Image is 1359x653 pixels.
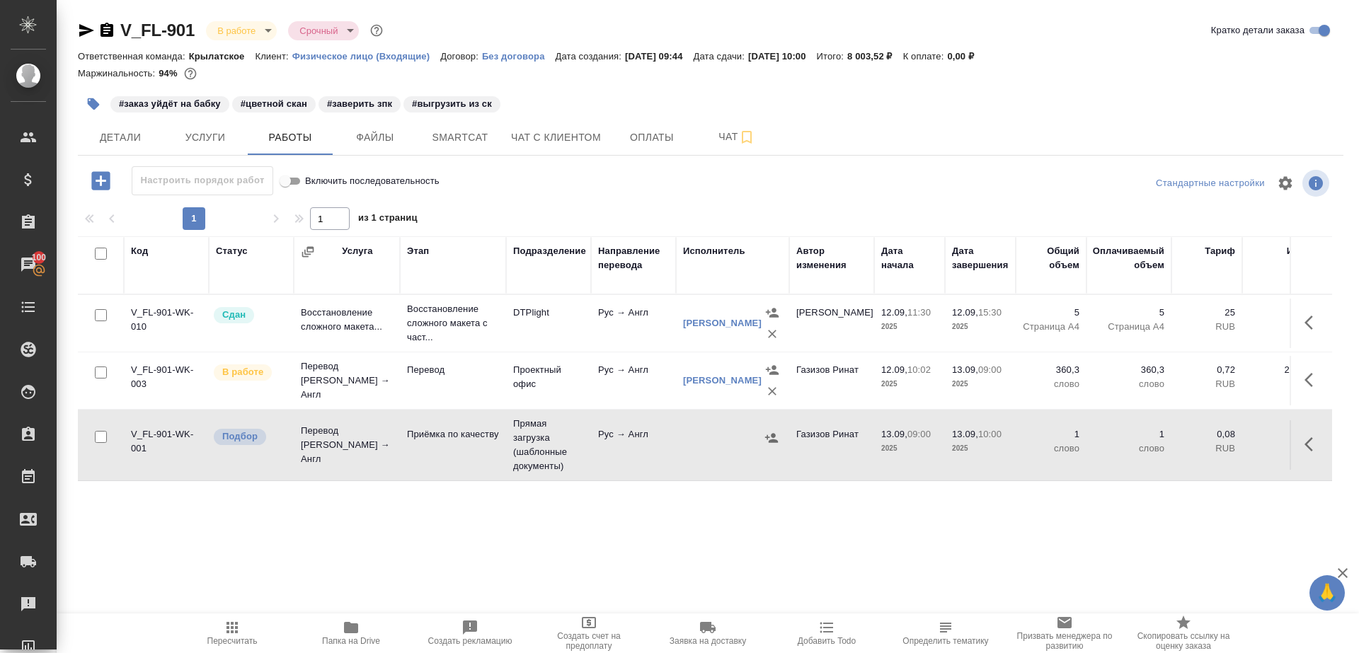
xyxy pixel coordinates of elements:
a: [PERSON_NAME] [683,375,762,386]
p: В работе [222,365,263,379]
p: Клиент: [255,51,292,62]
p: 09:00 [978,364,1002,375]
p: 259,42 [1249,363,1313,377]
td: V_FL-901-WK-010 [124,299,209,348]
p: 15:30 [978,307,1002,318]
p: Восстановление сложного макета с част... [407,302,499,345]
a: Физическое лицо (Входящие) [292,50,441,62]
span: из 1 страниц [358,209,418,230]
p: Договор: [440,51,482,62]
p: 125 [1249,306,1313,320]
p: 12.09, [881,364,907,375]
p: 13.09, [881,429,907,439]
td: Газизов Ринат [789,356,874,405]
td: Рус → Англ [591,356,676,405]
td: Газизов Ринат [789,420,874,470]
p: 10:02 [907,364,931,375]
div: Дата завершения [952,244,1009,272]
span: Файлы [341,129,409,146]
div: Услуга [342,244,372,258]
td: DTPlight [506,299,591,348]
p: 12.09, [952,307,978,318]
div: Код [131,244,148,258]
span: Призвать менеджера по развитию [1014,631,1116,651]
button: Папка на Drive [292,613,411,653]
span: Скопировать ссылку на оценку заказа [1132,631,1234,651]
span: Пересчитать [207,636,258,646]
div: Можно подбирать исполнителей [212,427,287,446]
p: Страница А4 [1094,320,1164,334]
span: Посмотреть информацию [1302,170,1332,197]
div: split button [1152,173,1268,195]
button: Добавить Todo [767,613,886,653]
p: RUB [1249,441,1313,456]
button: Здесь прячутся важные кнопки [1296,306,1330,340]
span: Чат [703,128,771,146]
button: Скопировать ссылку [98,22,115,39]
p: Физическое лицо (Входящие) [292,51,441,62]
div: Итого [1287,244,1313,258]
p: [DATE] 09:44 [625,51,694,62]
p: 5 [1094,306,1164,320]
td: Перевод [PERSON_NAME] → Англ [294,417,400,473]
span: Детали [86,129,154,146]
span: Определить тематику [902,636,988,646]
p: 2025 [952,441,1009,456]
td: V_FL-901-WK-001 [124,420,209,470]
p: RUB [1249,377,1313,391]
p: Страница А4 [1023,320,1079,334]
button: Назначить [762,359,783,381]
p: RUB [1179,377,1235,391]
p: 8 003,52 ₽ [847,51,903,62]
div: В работе [206,21,277,40]
p: RUB [1179,320,1235,334]
div: Исполнитель выполняет работу [212,363,287,382]
p: 2025 [952,320,1009,334]
p: слово [1094,441,1164,456]
button: Заявка на доставку [648,613,767,653]
p: 09:00 [907,429,931,439]
p: Ответственная команда: [78,51,189,62]
p: 13.09, [952,429,978,439]
span: Добавить Todo [798,636,856,646]
button: Определить тематику [886,613,1005,653]
p: слово [1023,377,1079,391]
button: Пересчитать [173,613,292,653]
span: 🙏 [1315,578,1339,608]
button: Срочный [295,25,342,37]
button: 384.50 RUB; [181,64,200,83]
p: #цветной скан [241,97,307,111]
p: RUB [1179,441,1235,456]
p: 5 [1023,306,1079,320]
div: Общий объем [1023,244,1079,272]
p: 1 [1094,427,1164,441]
button: Здесь прячутся важные кнопки [1296,363,1330,397]
p: 0,08 [1179,427,1235,441]
p: Подбор [222,429,258,444]
span: 100 [23,250,55,265]
p: Приёмка по качеству [407,427,499,441]
p: 10:00 [978,429,1002,439]
div: Оплачиваемый объем [1093,244,1164,272]
p: 2025 [952,377,1009,391]
div: Подразделение [513,244,586,258]
p: Дата сдачи: [694,51,748,62]
button: Создать рекламацию [411,613,529,653]
td: Проектный офис [506,356,591,405]
p: 360,3 [1023,363,1079,377]
button: Удалить [762,323,783,345]
p: Перевод [407,363,499,377]
p: 2025 [881,377,938,391]
span: Заявка на доставку [670,636,746,646]
div: Тариф [1205,244,1235,258]
div: Менеджер проверил работу исполнителя, передает ее на следующий этап [212,306,287,325]
div: Этап [407,244,429,258]
p: [DATE] 10:00 [748,51,817,62]
div: Дата начала [881,244,938,272]
button: Создать счет на предоплату [529,613,648,653]
span: Создать рекламацию [428,636,512,646]
p: Крылатское [189,51,256,62]
span: выгрузить из ск [402,97,502,109]
span: цветной скан [231,97,317,109]
p: К оплате: [903,51,948,62]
